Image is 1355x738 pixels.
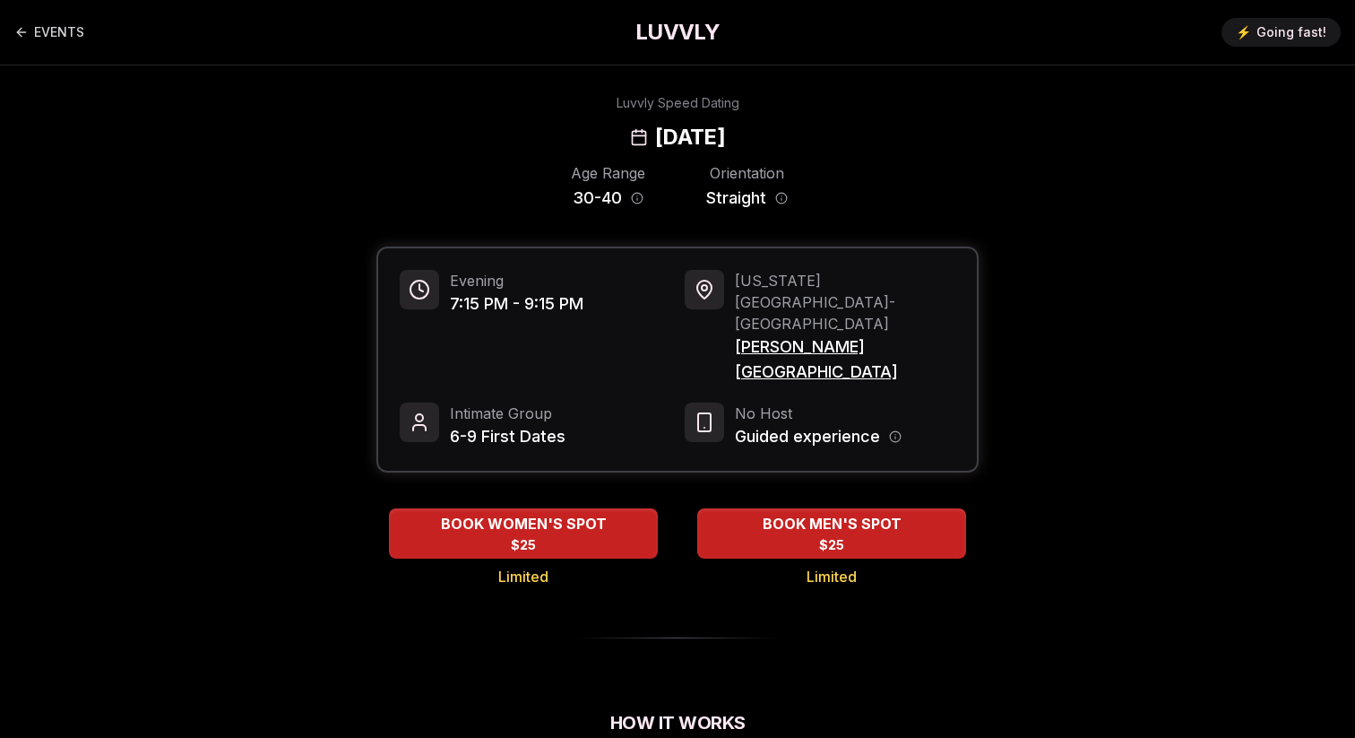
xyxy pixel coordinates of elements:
[735,270,955,334] span: [US_STATE][GEOGRAPHIC_DATA] - [GEOGRAPHIC_DATA]
[807,566,857,587] span: Limited
[14,23,84,41] a: Back to events
[706,162,788,184] div: Orientation
[735,403,902,424] span: No Host
[889,430,902,443] button: Host information
[617,94,739,112] div: Luvvly Speed Dating
[631,192,643,204] button: Age range information
[389,508,658,559] button: BOOK WOMEN'S SPOT - Limited
[759,513,905,534] span: BOOK MEN'S SPOT
[450,270,583,291] span: Evening
[450,291,583,317] span: 7:15 PM - 9:15 PM
[775,192,788,204] button: Orientation information
[437,513,610,534] span: BOOK WOMEN'S SPOT
[1256,23,1326,41] span: Going fast!
[635,18,720,47] a: LUVVLY
[697,508,966,559] button: BOOK MEN'S SPOT - Limited
[819,536,844,554] span: $25
[376,710,979,735] h2: How It Works
[567,162,649,184] div: Age Range
[511,536,536,554] span: $25
[573,186,622,211] span: 30 - 40
[498,566,548,587] span: Limited
[735,424,880,449] span: Guided experience
[450,403,565,424] span: Intimate Group
[655,123,725,152] h2: [DATE]
[706,186,766,211] span: Straight
[1236,23,1251,41] span: ⚡️
[735,334,955,385] span: [PERSON_NAME][GEOGRAPHIC_DATA]
[450,424,565,449] span: 6-9 First Dates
